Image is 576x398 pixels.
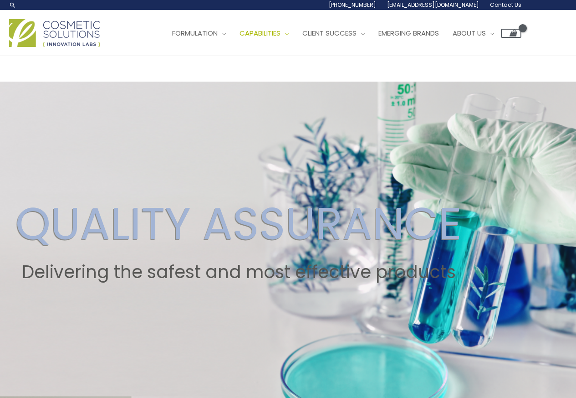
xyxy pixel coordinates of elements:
[490,1,521,9] span: Contact Us
[233,20,296,47] a: Capabilities
[15,262,462,283] h2: Delivering the safest and most effective products
[9,1,16,9] a: Search icon link
[158,20,521,47] nav: Site Navigation
[453,28,486,38] span: About Us
[9,19,100,47] img: Cosmetic Solutions Logo
[372,20,446,47] a: Emerging Brands
[501,29,521,38] a: View Shopping Cart, empty
[172,28,218,38] span: Formulation
[329,1,376,9] span: [PHONE_NUMBER]
[302,28,357,38] span: Client Success
[387,1,479,9] span: [EMAIL_ADDRESS][DOMAIN_NAME]
[446,20,501,47] a: About Us
[296,20,372,47] a: Client Success
[378,28,439,38] span: Emerging Brands
[165,20,233,47] a: Formulation
[15,197,462,251] h2: QUALITY ASSURANCE
[240,28,280,38] span: Capabilities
